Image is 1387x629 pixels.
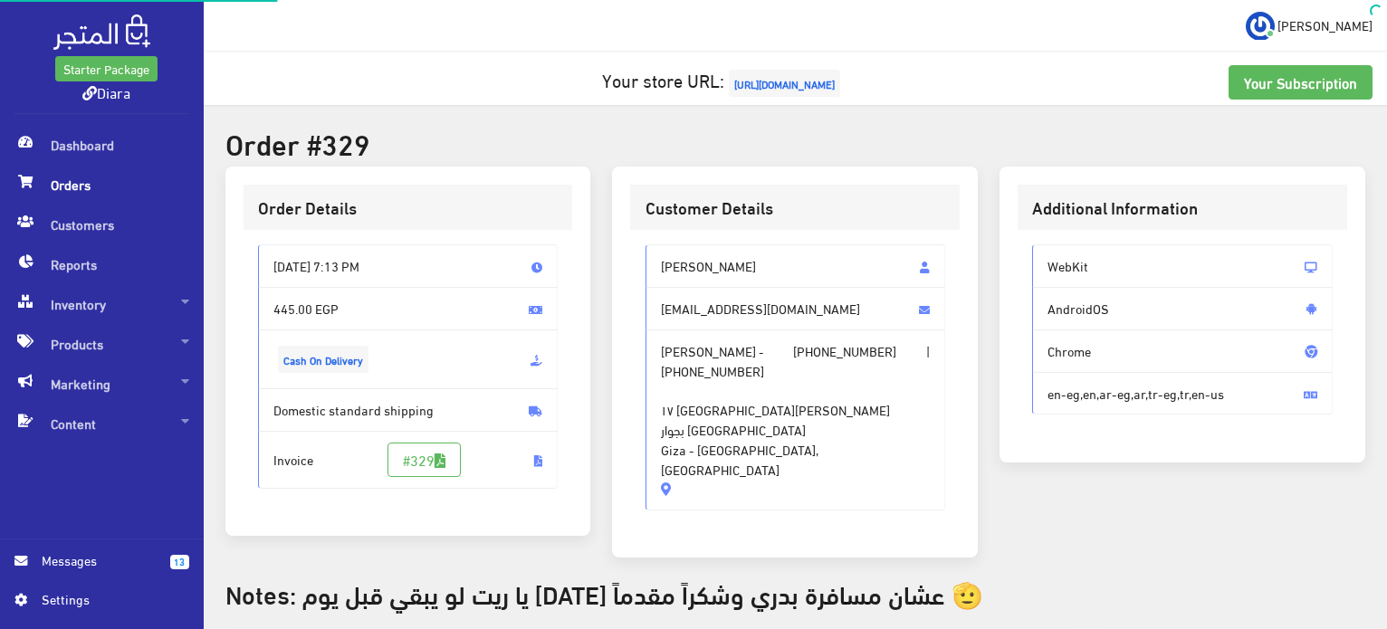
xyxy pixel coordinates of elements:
[225,579,1365,607] h3: Notes: يا ريت لو يبقي قبل يوم [DATE] عشان مسافرة بدري وشكراً مقدماً 🫡
[14,205,189,244] span: Customers
[646,199,946,216] h3: Customer Details
[14,244,189,284] span: Reports
[258,287,559,330] span: 445.00 EGP
[1032,372,1333,415] span: en-eg,en,ar-eg,ar,tr-eg,tr,en-us
[1277,14,1373,36] span: [PERSON_NAME]
[387,443,461,477] a: #329
[225,127,1365,158] h2: Order #329
[602,62,845,96] a: Your store URL:[URL][DOMAIN_NAME]
[729,70,840,97] span: [URL][DOMAIN_NAME]
[14,550,189,589] a: 13 Messages
[646,329,946,510] span: [PERSON_NAME] - |
[82,79,130,105] a: Diara
[258,244,559,288] span: [DATE] 7:13 PM
[42,589,174,609] span: Settings
[1032,199,1333,216] h3: Additional Information
[42,550,156,570] span: Messages
[14,364,189,404] span: Marketing
[661,361,764,381] span: [PHONE_NUMBER]
[14,404,189,443] span: Content
[1032,287,1333,330] span: AndroidOS
[53,14,150,50] img: .
[14,165,189,205] span: Orders
[1032,244,1333,288] span: WebKit
[793,341,896,361] span: [PHONE_NUMBER]
[646,244,946,288] span: [PERSON_NAME]
[278,346,368,373] span: Cash On Delivery
[661,380,931,479] span: ١٧ [GEOGRAPHIC_DATA][PERSON_NAME] بجوار [GEOGRAPHIC_DATA] Giza - [GEOGRAPHIC_DATA], [GEOGRAPHIC_D...
[1032,329,1333,373] span: Chrome
[170,555,189,569] span: 13
[1246,12,1275,41] img: ...
[646,287,946,330] span: [EMAIL_ADDRESS][DOMAIN_NAME]
[258,199,559,216] h3: Order Details
[14,284,189,324] span: Inventory
[258,388,559,432] span: Domestic standard shipping
[14,589,189,618] a: Settings
[14,125,189,165] span: Dashboard
[1229,65,1373,100] a: Your Subscription
[258,431,559,489] span: Invoice
[14,324,189,364] span: Products
[1246,11,1373,40] a: ... [PERSON_NAME]
[55,56,158,81] a: Starter Package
